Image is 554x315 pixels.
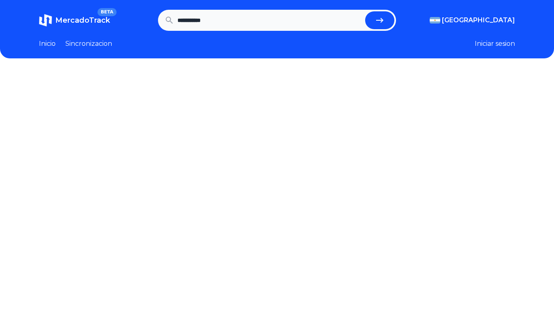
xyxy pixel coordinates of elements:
[55,16,110,25] span: MercadoTrack
[39,14,52,27] img: MercadoTrack
[430,17,440,24] img: Argentina
[97,8,117,16] span: BETA
[65,39,112,49] a: Sincronizacion
[442,15,515,25] span: [GEOGRAPHIC_DATA]
[39,14,110,27] a: MercadoTrackBETA
[475,39,515,49] button: Iniciar sesion
[39,39,56,49] a: Inicio
[430,15,515,25] button: [GEOGRAPHIC_DATA]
